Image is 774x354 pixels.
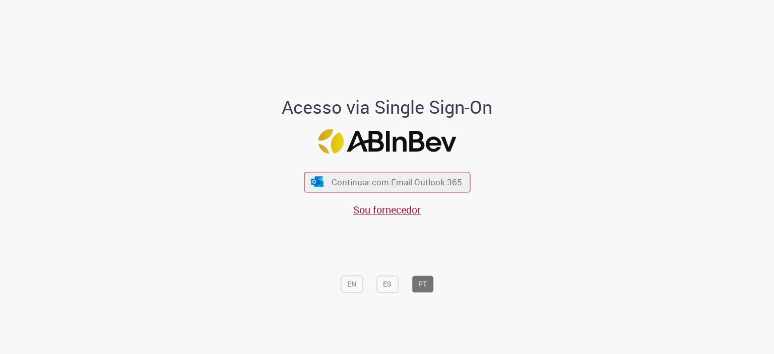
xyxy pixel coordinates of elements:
[353,203,421,217] a: Sou fornecedor
[304,172,470,192] button: ícone Azure/Microsoft 360 Continuar com Email Outlook 365
[376,276,398,293] button: ES
[341,276,363,293] button: EN
[247,97,527,117] h1: Acesso via Single Sign-On
[310,176,325,187] img: ícone Azure/Microsoft 360
[412,276,433,293] button: PT
[318,129,456,154] img: Logo ABInBev
[332,176,462,188] span: Continuar com Email Outlook 365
